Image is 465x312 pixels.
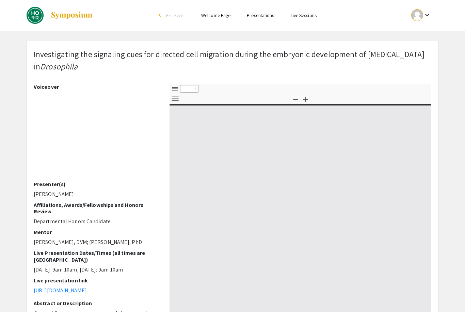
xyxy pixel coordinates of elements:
[34,238,159,246] p: [PERSON_NAME], DVM; [PERSON_NAME], PhD
[300,94,311,104] button: Zoom In
[34,300,159,307] h2: Abstract or Description
[404,7,438,23] button: Expand account dropdown
[169,94,181,104] button: Tools
[34,229,159,235] h2: Mentor
[34,181,159,187] h2: Presenter(s)
[34,250,159,263] h2: Live Presentation Dates/Times (all times are [GEOGRAPHIC_DATA])
[247,12,274,18] a: Presentations
[34,202,159,215] h2: Affiliations, Awards/Fellowships and Honors Review
[34,266,159,274] p: [DATE]: 9am-10am, [DATE]: 9am-10am
[40,61,78,72] em: Drosophila
[166,12,185,18] span: Exit Event
[201,12,230,18] a: Welcome Page
[291,12,317,18] a: Live Sessions
[27,7,44,24] img: DREAMS: Fall 2024
[27,7,93,24] a: DREAMS: Fall 2024
[34,217,159,226] p: Departmental Honors Candidate
[169,84,181,94] button: Toggle Sidebar
[50,11,93,19] img: Symposium by ForagerOne
[180,85,198,93] input: Page
[290,94,301,104] button: Zoom Out
[34,287,87,294] a: [URL][DOMAIN_NAME]
[34,277,159,284] h2: Live presentation link
[159,13,163,17] div: arrow_back_ios
[5,281,29,307] iframe: Chat
[34,190,159,198] p: [PERSON_NAME]
[34,84,159,90] h2: Voiceover
[423,11,431,19] mat-icon: Expand account dropdown
[34,48,431,72] p: Investigating the signaling cues for directed cell migration during the embryonic development of ...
